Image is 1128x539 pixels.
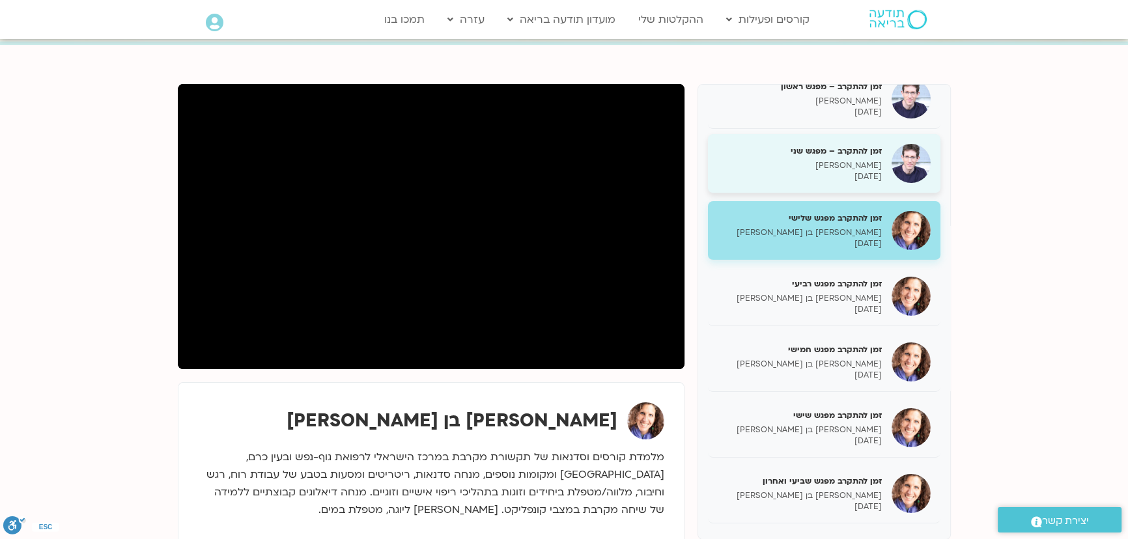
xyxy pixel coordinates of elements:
h5: זמן להתקרב מפגש שלישי [718,212,882,224]
p: [DATE] [718,304,882,315]
h5: זמן להתקרב מפגש שביעי ואחרון [718,475,882,487]
h5: זמן להתקרב מפגש חמישי [718,344,882,355]
a: קורסים ופעילות [720,7,816,32]
a: עזרה [441,7,491,32]
img: זמן להתקרב – מפגש ראשון [892,79,931,118]
img: זמן להתקרב מפגש רביעי [892,277,931,316]
img: זמן להתקרב מפגש שלישי [892,211,931,250]
p: [PERSON_NAME] בן [PERSON_NAME] [718,490,882,501]
a: יצירת קשר [998,507,1121,532]
img: שאנייה כהן בן חיים [627,402,664,439]
p: [DATE] [718,435,882,447]
p: [PERSON_NAME] [718,96,882,107]
h5: זמן להתקרב מפגש שישי [718,409,882,421]
p: [DATE] [718,171,882,182]
h5: זמן להתקרב – מפגש שני [718,145,882,157]
p: [DATE] [718,370,882,381]
img: זמן להתקרב – מפגש שני [892,144,931,183]
p: [PERSON_NAME] בן [PERSON_NAME] [718,359,882,370]
img: זמן להתקרב מפגש שביעי ואחרון [892,474,931,513]
p: [DATE] [718,238,882,249]
img: תודעה בריאה [869,10,927,29]
img: זמן להתקרב מפגש חמישי [892,342,931,381]
a: מועדון תודעה בריאה [501,7,622,32]
img: זמן להתקרב מפגש שישי [892,408,931,447]
p: [DATE] [718,501,882,512]
a: ההקלטות שלי [632,7,710,32]
p: [PERSON_NAME] [718,160,882,171]
p: מלמדת קורסים וסדנאות של תקשורת מקרבת במרכז הישראלי לרפואת גוף-נפש ובעין כרם, [GEOGRAPHIC_DATA] ומ... [198,449,664,519]
span: יצירת קשר [1042,512,1089,530]
h5: זמן להתקרב מפגש רביעי [718,278,882,290]
p: [PERSON_NAME] בן [PERSON_NAME] [718,227,882,238]
a: תמכו בנו [378,7,431,32]
strong: [PERSON_NAME] בן [PERSON_NAME] [287,408,617,433]
p: [PERSON_NAME] בן [PERSON_NAME] [718,293,882,304]
p: [PERSON_NAME] בן [PERSON_NAME] [718,424,882,435]
p: [DATE] [718,107,882,118]
h5: זמן להתקרב – מפגש ראשון [718,81,882,92]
